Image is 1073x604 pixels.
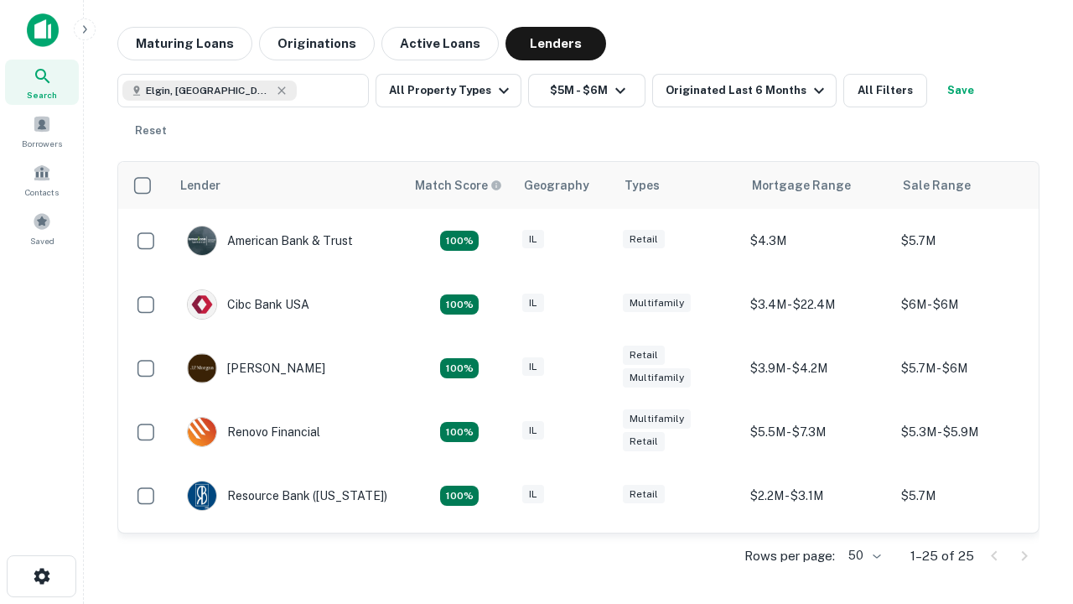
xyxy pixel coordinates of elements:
div: American Bank & Trust [187,226,353,256]
div: IL [522,357,544,377]
th: Geography [514,162,614,209]
button: Active Loans [381,27,499,60]
span: Search [27,88,57,102]
div: 50 [842,544,884,568]
img: picture [188,354,216,383]
div: IL [522,294,544,313]
span: Saved [30,234,54,247]
button: Reset [124,114,178,148]
div: IL [522,230,544,249]
th: Lender [170,162,405,209]
div: Capitalize uses an advanced AI algorithm to match your search with the best lender. The match sco... [415,176,502,195]
td: $4M [742,528,893,591]
p: Rows per page: [744,546,835,566]
div: Matching Properties: 4, hasApolloMatch: undefined [440,358,479,378]
div: Retail [623,346,665,365]
div: Sale Range [903,175,971,195]
td: $5.7M [893,464,1044,528]
td: $5.7M - $6M [893,336,1044,400]
div: Retail [623,230,665,249]
button: $5M - $6M [528,74,645,107]
td: $6M - $6M [893,273,1044,336]
div: [PERSON_NAME] [187,353,325,383]
div: Multifamily [623,409,691,429]
td: $3.9M - $4.2M [742,336,893,400]
div: Retail [623,485,665,504]
button: Lenders [505,27,606,60]
a: Search [5,60,79,105]
div: Matching Properties: 4, hasApolloMatch: undefined [440,294,479,315]
th: Sale Range [893,162,1044,209]
div: Types [625,175,660,195]
div: Multifamily [623,294,691,313]
div: Multifamily [623,368,691,388]
div: Cibc Bank USA [187,289,309,320]
div: Geography [524,175,589,195]
button: Originations [259,27,375,60]
td: $2.2M - $3.1M [742,464,893,528]
td: $3.4M - $22.4M [742,273,893,336]
p: 1–25 of 25 [910,546,974,566]
div: Matching Properties: 7, hasApolloMatch: undefined [440,231,479,251]
div: IL [522,421,544,440]
div: Resource Bank ([US_STATE]) [187,481,387,511]
div: Originated Last 6 Months [666,81,829,101]
th: Mortgage Range [742,162,893,209]
div: Mortgage Range [752,175,851,195]
span: Contacts [25,185,59,199]
th: Capitalize uses an advanced AI algorithm to match your search with the best lender. The match sco... [405,162,514,209]
a: Contacts [5,157,79,202]
button: Maturing Loans [117,27,252,60]
div: Retail [623,432,665,451]
a: Saved [5,206,79,251]
h6: Match Score [415,176,499,195]
th: Types [614,162,742,209]
div: Matching Properties: 4, hasApolloMatch: undefined [440,422,479,442]
button: All Filters [843,74,927,107]
td: $5.7M [893,209,1044,273]
img: picture [188,482,216,510]
img: capitalize-icon.png [27,13,59,47]
img: picture [188,226,216,255]
button: All Property Types [376,74,521,107]
img: picture [188,418,216,446]
iframe: Chat Widget [989,470,1073,550]
button: Save your search to get updates of matches that match your search criteria. [934,74,987,107]
a: Borrowers [5,108,79,154]
div: IL [522,485,544,504]
span: Elgin, [GEOGRAPHIC_DATA], [GEOGRAPHIC_DATA] [146,83,272,98]
div: Lender [180,175,220,195]
td: $4.3M [742,209,893,273]
button: Originated Last 6 Months [652,74,837,107]
span: Borrowers [22,137,62,150]
div: Renovo Financial [187,417,320,447]
div: Matching Properties: 4, hasApolloMatch: undefined [440,486,479,506]
td: $5.5M - $7.3M [742,400,893,464]
td: $5.6M [893,528,1044,591]
td: $5.3M - $5.9M [893,400,1044,464]
img: picture [188,290,216,319]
